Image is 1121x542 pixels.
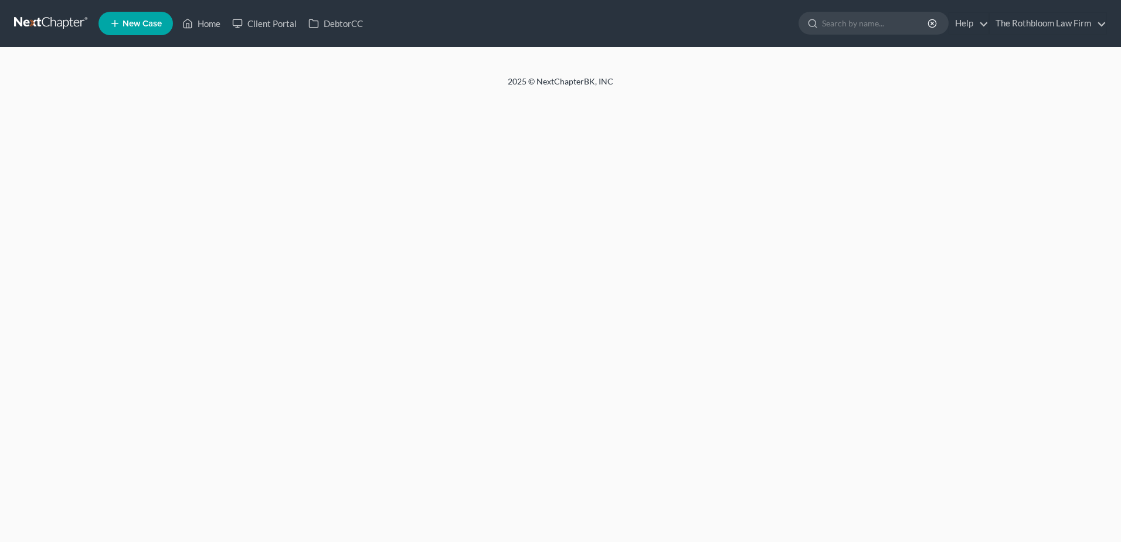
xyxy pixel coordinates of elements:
a: Client Portal [226,13,303,34]
a: The Rothbloom Law Firm [990,13,1106,34]
span: New Case [123,19,162,28]
div: 2025 © NextChapterBK, INC [226,76,895,97]
input: Search by name... [822,12,929,34]
a: Help [949,13,988,34]
a: Home [176,13,226,34]
a: DebtorCC [303,13,369,34]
